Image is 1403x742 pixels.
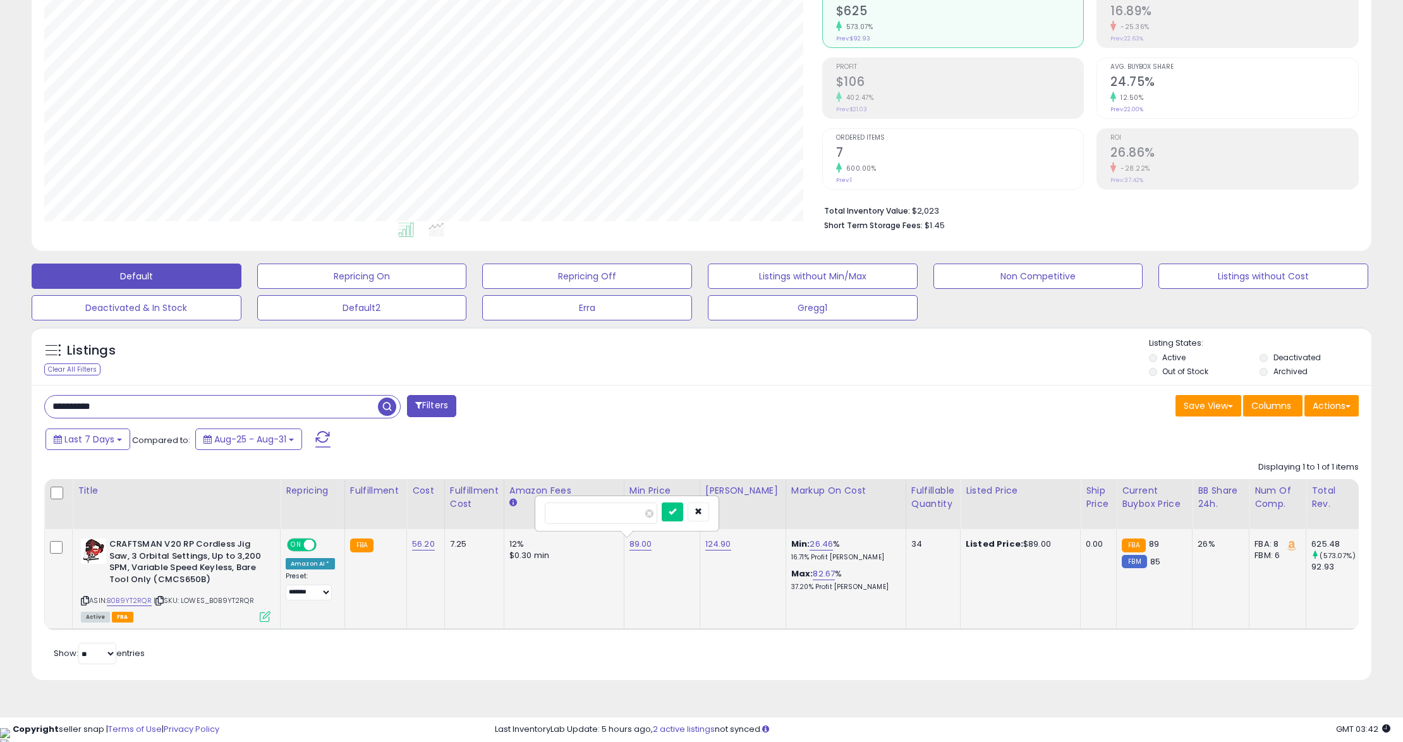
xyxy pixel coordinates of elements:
[925,219,945,231] span: $1.45
[653,723,715,735] a: 2 active listings
[1320,550,1355,561] small: (573.07%)
[810,538,833,550] a: 26.46
[412,538,435,550] a: 56.20
[836,176,852,184] small: Prev: 1
[1254,550,1296,561] div: FBM: 6
[108,723,162,735] a: Terms of Use
[509,538,614,550] div: 12%
[1258,461,1359,473] div: Displaying 1 to 1 of 1 items
[1198,484,1244,511] div: BB Share 24h.
[214,433,286,446] span: Aug-25 - Aug-31
[1110,106,1143,113] small: Prev: 22.00%
[450,484,499,511] div: Fulfillment Cost
[257,264,467,289] button: Repricing On
[1116,164,1150,173] small: -28.22%
[791,538,896,562] div: %
[1254,538,1296,550] div: FBA: 8
[966,484,1075,497] div: Listed Price
[81,538,270,621] div: ASIN:
[791,484,901,497] div: Markup on Cost
[705,538,731,550] a: 124.90
[842,22,873,32] small: 573.07%
[836,75,1084,92] h2: $106
[813,568,835,580] a: 82.67
[109,538,263,588] b: CRAFTSMAN V20 RP Cordless Jig Saw, 3 Orbital Settings, Up to 3,200 SPM, Variable Speed Keyless, B...
[54,647,145,659] span: Show: entries
[1116,22,1150,32] small: -25.36%
[1110,135,1358,142] span: ROI
[1162,352,1186,363] label: Active
[64,433,114,446] span: Last 7 Days
[791,553,896,562] p: 16.71% Profit [PERSON_NAME]
[1110,4,1358,21] h2: 16.89%
[1158,264,1368,289] button: Listings without Cost
[450,538,494,550] div: 7.25
[112,612,133,623] span: FBA
[791,583,896,592] p: 37.20% Profit [PERSON_NAME]
[911,538,951,550] div: 34
[1122,484,1187,511] div: Current Buybox Price
[786,479,906,529] th: The percentage added to the cost of goods (COGS) that forms the calculator for Min & Max prices.
[1110,64,1358,71] span: Avg. Buybox Share
[46,429,130,450] button: Last 7 Days
[482,264,692,289] button: Repricing Off
[1175,395,1241,417] button: Save View
[824,220,923,231] b: Short Term Storage Fees:
[824,202,1349,217] li: $2,023
[288,540,304,550] span: ON
[1254,484,1301,511] div: Num of Comp.
[1149,338,1372,350] p: Listing States:
[708,264,918,289] button: Listings without Min/Max
[842,164,877,173] small: 600.00%
[67,342,116,360] h5: Listings
[81,612,110,623] span: All listings currently available for purchase on Amazon
[1198,538,1239,550] div: 26%
[132,434,190,446] span: Compared to:
[509,497,517,509] small: Amazon Fees.
[933,264,1143,289] button: Non Competitive
[705,484,780,497] div: [PERSON_NAME]
[1243,395,1303,417] button: Columns
[1273,366,1308,377] label: Archived
[966,538,1023,550] b: Listed Price:
[286,572,335,600] div: Preset:
[107,595,152,606] a: B0B9YT2RQR
[1311,484,1357,511] div: Total Rev.
[836,106,867,113] small: Prev: $21.03
[1273,352,1321,363] label: Deactivated
[1122,555,1146,568] small: FBM
[836,35,870,42] small: Prev: $92.93
[315,540,335,550] span: OFF
[791,568,813,580] b: Max:
[836,4,1084,21] h2: $625
[1311,561,1363,573] div: 92.93
[1336,723,1390,735] span: 2025-09-8 03:42 GMT
[836,145,1084,162] h2: 7
[154,595,254,605] span: | SKU: LOWES_B0B9YT2RQR
[32,295,241,320] button: Deactivated & In Stock
[286,484,339,497] div: Repricing
[708,295,918,320] button: Gregg1
[791,538,810,550] b: Min:
[842,93,874,102] small: 402.47%
[1086,484,1111,511] div: Ship Price
[1311,538,1363,550] div: 625.48
[791,568,896,592] div: %
[629,484,695,497] div: Min Price
[836,135,1084,142] span: Ordered Items
[824,205,910,216] b: Total Inventory Value:
[911,484,955,511] div: Fulfillable Quantity
[1122,538,1145,552] small: FBA
[407,395,456,417] button: Filters
[350,538,374,552] small: FBA
[78,484,275,497] div: Title
[44,363,100,375] div: Clear All Filters
[32,264,241,289] button: Default
[629,538,652,550] a: 89.00
[509,484,619,497] div: Amazon Fees
[1251,399,1291,412] span: Columns
[482,295,692,320] button: Erra
[1162,366,1208,377] label: Out of Stock
[1110,176,1143,184] small: Prev: 37.42%
[257,295,467,320] button: Default2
